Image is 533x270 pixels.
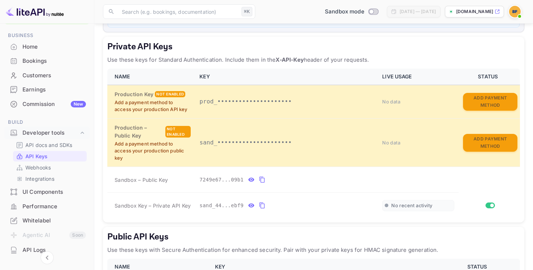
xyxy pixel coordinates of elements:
[463,134,517,152] button: Add Payment Method
[25,175,54,183] p: Integrations
[6,6,64,17] img: LiteAPI logo
[195,69,378,85] th: KEY
[4,97,90,111] a: CommissionNew
[4,118,90,126] span: Build
[322,8,381,16] div: Switch to Production mode
[4,54,90,68] div: Bookings
[22,43,86,51] div: Home
[155,91,185,97] div: Not enabled
[4,214,90,228] div: Whitelabel
[107,69,520,218] table: private api keys table
[165,126,191,138] div: Not enabled
[25,164,51,171] p: Webhooks
[22,57,86,65] div: Bookings
[4,200,90,213] a: Performance
[16,152,84,160] a: API Keys
[13,151,87,161] div: API Keys
[115,90,153,98] h6: Production Key
[276,56,303,63] strong: X-API-Key
[115,176,168,184] span: Sandbox – Public Key
[16,164,84,171] a: Webhooks
[378,69,459,85] th: LIVE USAGE
[4,69,90,82] a: Customers
[199,138,373,147] p: sand_•••••••••••••••••••••
[4,185,90,199] div: UI Components
[4,40,90,53] a: Home
[4,127,90,139] div: Developer tools
[22,202,86,211] div: Performance
[115,99,191,113] p: Add a payment method to access your production API key
[22,129,79,137] div: Developer tools
[115,124,164,140] h6: Production – Public Key
[4,214,90,227] a: Whitelabel
[107,41,520,53] h5: Private API Keys
[4,83,90,96] a: Earnings
[241,7,252,16] div: ⌘K
[117,4,239,19] input: Search (e.g. bookings, documentation)
[16,175,84,183] a: Integrations
[71,101,86,107] div: New
[107,69,195,85] th: NAME
[4,83,90,97] div: Earnings
[13,162,87,173] div: Webhooks
[107,246,520,254] p: Use these keys with Secure Authentication for enhanced security. Pair with your private keys for ...
[4,243,90,257] a: API Logs
[22,86,86,94] div: Earnings
[4,185,90,199] a: UI Components
[463,139,517,145] a: Add Payment Method
[107,56,520,64] p: Use these keys for Standard Authentication. Include them in the header of your requests.
[4,200,90,214] div: Performance
[459,69,520,85] th: STATUS
[22,217,86,225] div: Whitelabel
[382,99,400,105] span: No data
[25,141,73,149] p: API docs and SDKs
[325,8,364,16] span: Sandbox mode
[400,8,436,15] div: [DATE] — [DATE]
[463,93,517,111] button: Add Payment Method
[22,71,86,80] div: Customers
[456,8,493,15] p: [DOMAIN_NAME]
[25,152,47,160] p: API Keys
[199,176,244,184] span: 7249e67...09b1
[4,32,90,40] span: Business
[22,188,86,196] div: UI Components
[509,6,521,17] img: bahsis faical
[13,173,87,184] div: Integrations
[115,140,191,162] p: Add a payment method to access your production public key
[115,202,191,209] span: Sandbox Key – Private API Key
[391,202,432,209] span: No recent activity
[22,100,86,109] div: Commission
[41,251,54,264] button: Collapse navigation
[16,141,84,149] a: API docs and SDKs
[4,243,90,257] div: API Logs
[22,246,86,254] div: API Logs
[463,98,517,104] a: Add Payment Method
[199,97,373,106] p: prod_•••••••••••••••••••••
[4,54,90,67] a: Bookings
[382,140,400,146] span: No data
[4,69,90,83] div: Customers
[199,202,244,209] span: sand_44...ebf9
[107,231,520,243] h5: Public API Keys
[13,140,87,150] div: API docs and SDKs
[4,40,90,54] div: Home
